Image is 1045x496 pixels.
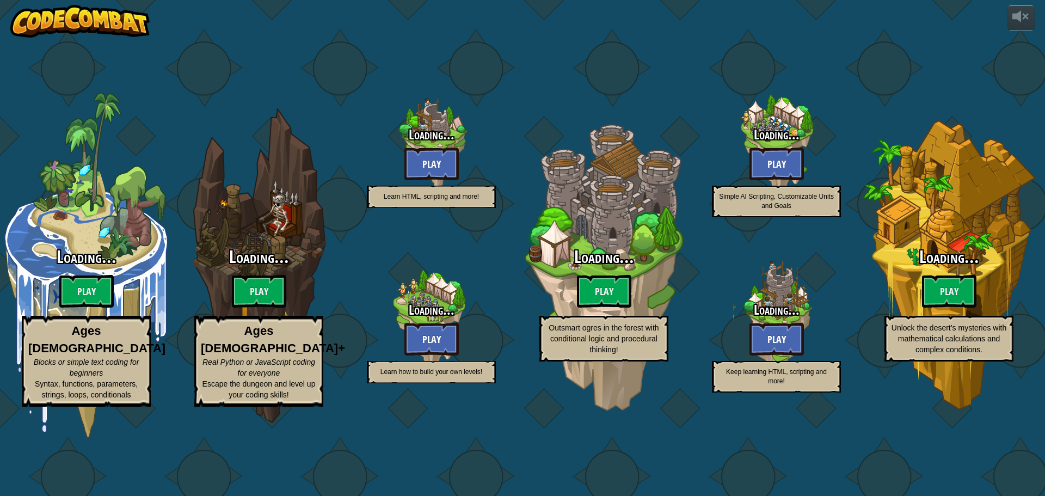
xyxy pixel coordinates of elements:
[577,275,631,308] btn: Play
[719,193,834,210] span: Simple AI Scripting, Customizable Units and Goals
[35,379,138,399] span: Syntax, functions, parameters, strings, loops, conditionals
[59,275,114,308] btn: Play
[232,275,286,308] btn: Play
[201,324,345,354] strong: Ages [DEMOGRAPHIC_DATA]+
[380,368,482,376] span: Learn how to build your own levels!
[749,148,804,180] btn: Play
[754,125,800,144] span: Loading...
[404,148,459,180] btn: Play
[229,245,289,268] span: Loading...
[726,368,827,385] span: Keep learning HTML, scripting and more!
[922,275,976,308] btn: Play
[863,93,1035,438] div: Complete previous world to unlock
[518,93,690,438] div: Complete previous world to unlock
[919,245,979,268] span: Loading...
[690,58,863,231] div: Complete previous world to unlock
[173,93,345,438] div: Complete previous world to unlock
[34,358,139,377] span: Blocks or simple text coding for beginners
[1007,5,1035,30] button: Adjust volume
[409,125,454,144] span: Loading...
[202,379,316,399] span: Escape the dungeon and level up your coding skills!
[749,323,804,356] btn: Play
[409,301,454,319] span: Loading...
[28,324,165,354] strong: Ages [DEMOGRAPHIC_DATA]
[345,58,518,231] div: Complete previous world to unlock
[57,245,116,268] span: Loading...
[549,323,659,354] span: Outsmart ogres in the forest with conditional logic and procedural thinking!
[202,358,315,377] span: Real Python or JavaScript coding for everyone
[892,323,1006,354] span: Unlock the desert’s mysteries with mathematical calculations and complex conditions.
[10,5,150,38] img: CodeCombat - Learn how to code by playing a game
[574,245,634,268] span: Loading...
[754,301,800,319] span: Loading...
[345,234,518,406] div: Complete previous world to unlock
[404,323,459,356] btn: Play
[690,234,863,406] div: Complete previous world to unlock
[384,193,479,200] span: Learn HTML, scripting and more!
